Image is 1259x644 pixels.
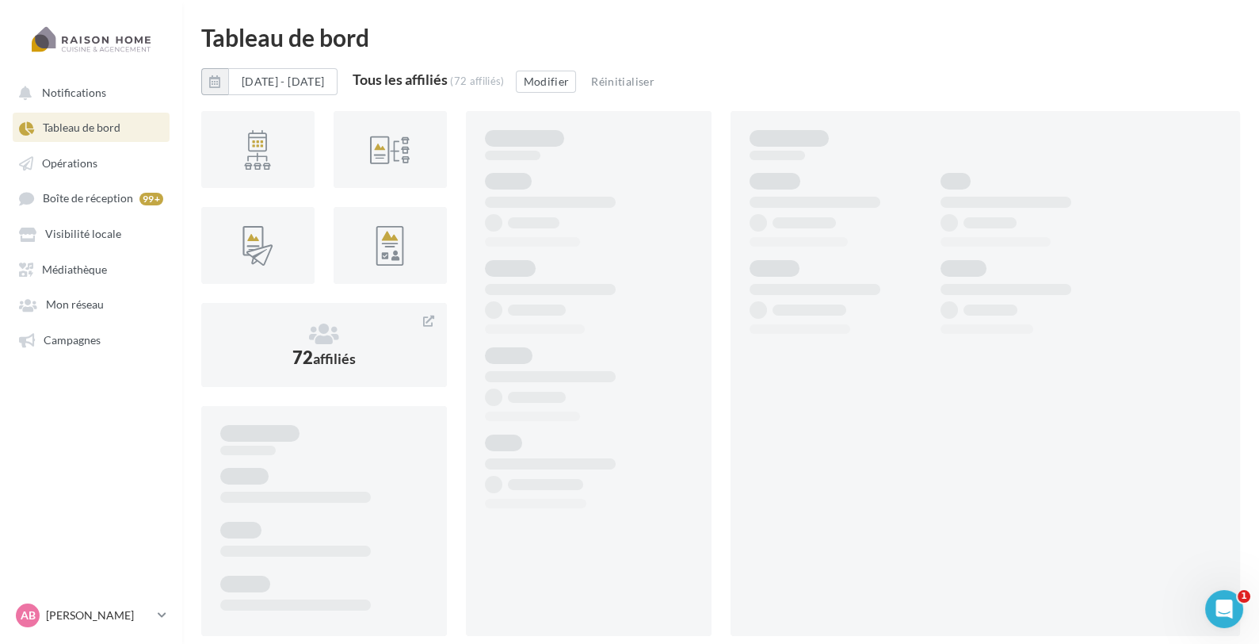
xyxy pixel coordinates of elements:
button: [DATE] - [DATE] [201,68,338,95]
button: Réinitialiser [585,72,661,91]
a: Boîte de réception 99+ [10,183,173,213]
span: Mon réseau [46,298,104,312]
a: Médiathèque [10,255,173,283]
span: Tableau de bord [43,121,120,135]
div: 99+ [139,193,163,205]
span: Campagnes [44,333,101,347]
a: Tableau de bord [10,113,173,141]
div: Tableau de bord [201,25,1240,49]
button: Modifier [516,71,576,93]
div: (72 affiliés) [450,75,504,87]
span: affiliés [313,350,356,367]
a: AB [PERSON_NAME] [13,600,170,631]
a: Visibilité locale [10,219,173,247]
span: Visibilité locale [45,228,121,241]
iframe: Intercom live chat [1205,590,1243,628]
span: AB [21,608,36,623]
button: Notifications [10,78,166,106]
span: Opérations [42,156,97,170]
a: Opérations [10,148,173,177]
div: Tous les affiliés [353,72,448,86]
span: 1 [1238,590,1250,603]
button: [DATE] - [DATE] [228,68,338,95]
p: [PERSON_NAME] [46,608,151,623]
span: Boîte de réception [43,192,133,205]
a: Campagnes [10,325,173,354]
span: Médiathèque [42,263,107,276]
span: Notifications [42,86,106,99]
span: 72 [292,347,356,368]
a: Mon réseau [10,289,173,318]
